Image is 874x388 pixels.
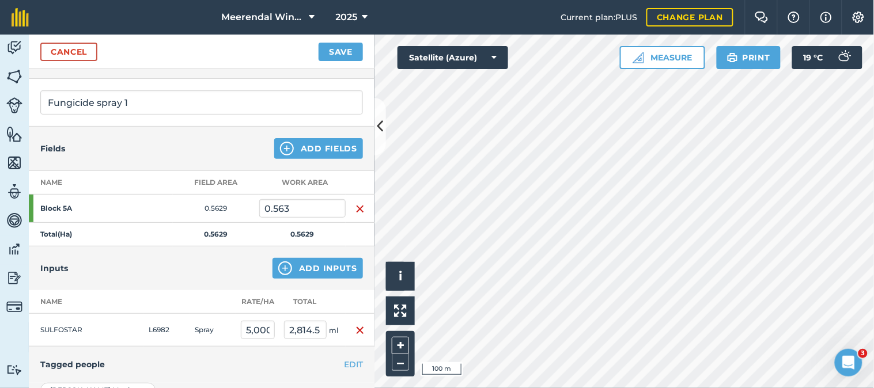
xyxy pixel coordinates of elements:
[280,142,294,155] img: svg+xml;base64,PHN2ZyB4bWxucz0iaHR0cDovL3d3dy53My5vcmcvMjAwMC9zdmciIHdpZHRoPSIxNCIgaGVpZ2h0PSIyNC...
[835,349,862,376] iframe: Intercom live chat
[787,12,801,23] img: A question mark icon
[392,354,409,371] button: –
[398,46,508,69] button: Satellite (Azure)
[755,12,769,23] img: Two speech bubbles overlapping with the left bubble in the forefront
[6,212,22,229] img: svg+xml;base64,PD94bWwgdmVyc2lvbj0iMS4wIiBlbmNvZGluZz0idXRmLTgiPz4KPCEtLSBHZW5lcmF0b3I6IEFkb2JlIE...
[6,269,22,287] img: svg+xml;base64,PD94bWwgdmVyc2lvbj0iMS4wIiBlbmNvZGluZz0idXRmLTgiPz4KPCEtLSBHZW5lcmF0b3I6IEFkb2JlIE...
[259,171,346,195] th: Work area
[620,46,705,69] button: Measure
[6,364,22,375] img: svg+xml;base64,PD94bWwgdmVyc2lvbj0iMS4wIiBlbmNvZGluZz0idXRmLTgiPz4KPCEtLSBHZW5lcmF0b3I6IEFkb2JlIE...
[319,43,363,61] button: Save
[29,314,144,347] td: SULFOSTAR
[336,10,358,24] span: 2025
[40,358,363,371] h4: Tagged people
[833,46,856,69] img: svg+xml;base64,PD94bWwgdmVyc2lvbj0iMS4wIiBlbmNvZGluZz0idXRmLTgiPz4KPCEtLSBHZW5lcmF0b3I6IEFkb2JlIE...
[40,204,130,213] strong: Block 5A
[394,305,407,317] img: Four arrows, one pointing top left, one top right, one bottom right and the last bottom left
[858,349,868,358] span: 3
[6,125,22,143] img: svg+xml;base64,PHN2ZyB4bWxucz0iaHR0cDovL3d3dy53My5vcmcvMjAwMC9zdmciIHdpZHRoPSI1NiIgaGVpZ2h0PSI2MC...
[355,324,365,337] img: svg+xml;base64,PHN2ZyB4bWxucz0iaHR0cDovL3d3dy53My5vcmcvMjAwMC9zdmciIHdpZHRoPSIxNiIgaGVpZ2h0PSIyNC...
[727,51,738,64] img: svg+xml;base64,PHN2ZyB4bWxucz0iaHR0cDovL3d3dy53My5vcmcvMjAwMC9zdmciIHdpZHRoPSIxOSIgaGVpZ2h0PSIyNC...
[386,262,415,291] button: i
[633,52,644,63] img: Ruler icon
[6,299,22,315] img: svg+xml;base64,PD94bWwgdmVyc2lvbj0iMS4wIiBlbmNvZGluZz0idXRmLTgiPz4KPCEtLSBHZW5lcmF0b3I6IEFkb2JlIE...
[355,202,365,216] img: svg+xml;base64,PHN2ZyB4bWxucz0iaHR0cDovL3d3dy53My5vcmcvMjAwMC9zdmciIHdpZHRoPSIxNiIgaGVpZ2h0PSIyNC...
[205,230,228,238] strong: 0.5629
[29,290,144,314] th: Name
[852,12,865,23] img: A cog icon
[792,46,862,69] button: 19 °C
[40,230,72,238] strong: Total ( Ha )
[6,39,22,56] img: svg+xml;base64,PD94bWwgdmVyc2lvbj0iMS4wIiBlbmNvZGluZz0idXRmLTgiPz4KPCEtLSBHZW5lcmF0b3I6IEFkb2JlIE...
[40,142,65,155] h4: Fields
[173,171,259,195] th: Field Area
[279,314,346,347] td: ml
[144,314,190,347] td: L6982
[291,230,315,238] strong: 0.5629
[717,46,781,69] button: Print
[646,8,733,26] a: Change plan
[190,314,236,347] td: Spray
[820,10,832,24] img: svg+xml;base64,PHN2ZyB4bWxucz0iaHR0cDovL3d3dy53My5vcmcvMjAwMC9zdmciIHdpZHRoPSIxNyIgaGVpZ2h0PSIxNy...
[236,290,279,314] th: Rate/ Ha
[40,262,68,275] h4: Inputs
[804,46,823,69] span: 19 ° C
[278,261,292,275] img: svg+xml;base64,PHN2ZyB4bWxucz0iaHR0cDovL3d3dy53My5vcmcvMjAwMC9zdmciIHdpZHRoPSIxNCIgaGVpZ2h0PSIyNC...
[29,171,173,195] th: Name
[6,154,22,172] img: svg+xml;base64,PHN2ZyB4bWxucz0iaHR0cDovL3d3dy53My5vcmcvMjAwMC9zdmciIHdpZHRoPSI1NiIgaGVpZ2h0PSI2MC...
[274,138,363,159] button: Add Fields
[6,97,22,113] img: svg+xml;base64,PD94bWwgdmVyc2lvbj0iMS4wIiBlbmNvZGluZz0idXRmLTgiPz4KPCEtLSBHZW5lcmF0b3I6IEFkb2JlIE...
[392,337,409,354] button: +
[399,269,402,283] span: i
[6,68,22,85] img: svg+xml;base64,PHN2ZyB4bWxucz0iaHR0cDovL3d3dy53My5vcmcvMjAwMC9zdmciIHdpZHRoPSI1NiIgaGVpZ2h0PSI2MC...
[344,358,363,371] button: EDIT
[40,43,97,61] a: Cancel
[279,290,346,314] th: Total
[6,241,22,258] img: svg+xml;base64,PD94bWwgdmVyc2lvbj0iMS4wIiBlbmNvZGluZz0idXRmLTgiPz4KPCEtLSBHZW5lcmF0b3I6IEFkb2JlIE...
[12,8,29,26] img: fieldmargin Logo
[173,195,259,223] td: 0.5629
[561,11,637,24] span: Current plan : PLUS
[273,258,363,279] button: Add Inputs
[222,10,305,24] span: Meerendal Wine Estate
[6,183,22,200] img: svg+xml;base64,PD94bWwgdmVyc2lvbj0iMS4wIiBlbmNvZGluZz0idXRmLTgiPz4KPCEtLSBHZW5lcmF0b3I6IEFkb2JlIE...
[40,90,363,115] input: What needs doing?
